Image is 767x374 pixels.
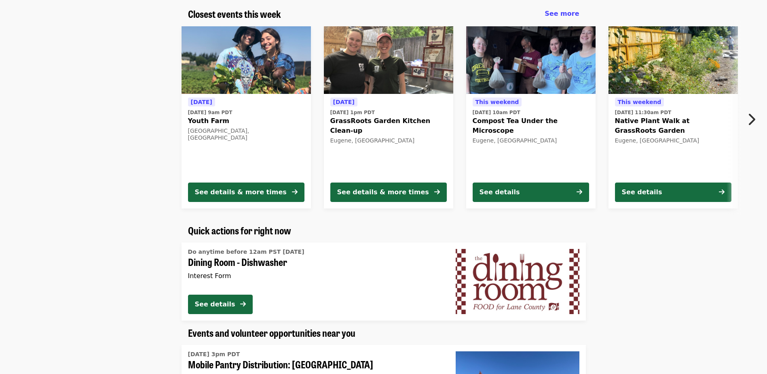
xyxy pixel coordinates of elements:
a: See more [545,9,579,19]
i: arrow-right icon [434,188,440,196]
div: [GEOGRAPHIC_DATA], [GEOGRAPHIC_DATA] [188,127,304,141]
span: Compost Tea Under the Microscope [473,116,589,136]
div: See details [195,300,235,309]
img: Native Plant Walk at GrassRoots Garden organized by FOOD For Lane County [609,26,738,94]
button: See details & more times [188,183,304,202]
i: chevron-right icon [747,112,755,127]
i: arrow-right icon [292,188,298,196]
div: Eugene, [GEOGRAPHIC_DATA] [330,137,447,144]
a: See details for "Dining Room - Dishwasher" [182,242,586,320]
a: See details for "GrassRoots Garden Kitchen Clean-up" [324,26,453,208]
span: Do anytime before 12am PST [DATE] [188,249,304,255]
time: [DATE] 10am PDT [473,109,520,116]
time: [DATE] 9am PDT [188,109,232,116]
span: Native Plant Walk at GrassRoots Garden [615,116,731,136]
i: arrow-right icon [577,188,582,196]
div: See details [622,187,662,197]
i: arrow-right icon [240,300,246,308]
button: See details & more times [330,183,447,202]
a: See details for "Compost Tea Under the Microscope" [466,26,596,208]
div: See details [480,187,520,197]
button: See details [188,295,253,314]
a: Closest events this week [188,8,281,20]
div: Closest events this week [182,8,586,20]
span: Quick actions for right now [188,223,291,237]
span: Mobile Pantry Distribution: [GEOGRAPHIC_DATA] [188,359,443,370]
span: Interest Form [188,272,231,280]
span: Closest events this week [188,6,281,21]
button: See details [473,183,589,202]
img: Dining Room - Dishwasher organized by FOOD For Lane County [456,249,579,314]
a: See details for "Native Plant Walk at GrassRoots Garden" [609,26,738,208]
span: GrassRoots Garden Kitchen Clean-up [330,116,447,136]
span: [DATE] [333,99,355,105]
img: Compost Tea Under the Microscope organized by FOOD For Lane County [466,26,596,94]
time: [DATE] 11:30am PDT [615,109,672,116]
span: See more [545,10,579,17]
span: [DATE] [191,99,212,105]
time: [DATE] 3pm PDT [188,350,240,359]
button: See details [615,183,731,202]
span: Dining Room - Dishwasher [188,256,443,268]
span: Youth Farm [188,116,304,126]
span: This weekend [475,99,519,105]
div: See details & more times [195,187,287,197]
i: arrow-right icon [719,188,725,196]
div: Eugene, [GEOGRAPHIC_DATA] [615,137,731,144]
img: GrassRoots Garden Kitchen Clean-up organized by FOOD For Lane County [324,26,453,94]
span: This weekend [618,99,661,105]
div: Eugene, [GEOGRAPHIC_DATA] [473,137,589,144]
img: Youth Farm organized by FOOD For Lane County [182,26,311,94]
a: See details for "Youth Farm" [182,26,311,208]
span: Events and volunteer opportunities near you [188,325,355,340]
button: Next item [740,108,767,131]
div: See details & more times [337,187,429,197]
time: [DATE] 1pm PDT [330,109,375,116]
